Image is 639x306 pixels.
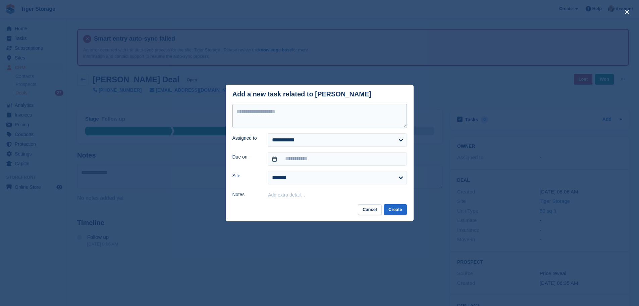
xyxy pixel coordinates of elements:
[268,192,305,198] button: Add extra detail…
[232,90,372,98] div: Add a new task related to [PERSON_NAME]
[232,172,260,179] label: Site
[384,204,407,215] button: Create
[232,191,260,198] label: Notes
[232,135,260,142] label: Assigned to
[232,154,260,161] label: Due on
[358,204,382,215] button: Cancel
[622,7,632,17] button: close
